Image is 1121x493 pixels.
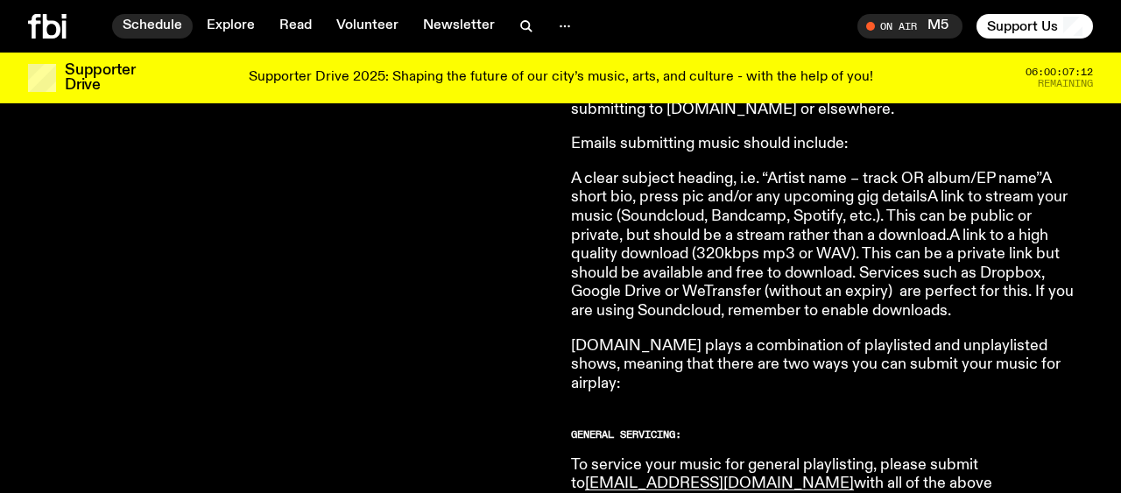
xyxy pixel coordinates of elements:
a: Explore [196,14,265,39]
p: Emails submitting music should include: [571,135,1075,154]
a: Newsletter [412,14,505,39]
a: Read [269,14,322,39]
span: 06:00:07:12 [1026,67,1093,77]
span: Remaining [1038,79,1093,88]
a: Volunteer [326,14,409,39]
p: Supporter Drive 2025: Shaping the future of our city’s music, arts, and culture - with the help o... [249,70,873,86]
p: [DOMAIN_NAME] plays a combination of playlisted and unplaylisted shows, meaning that there are tw... [571,337,1075,394]
span: Support Us [987,18,1058,34]
h3: Supporter Drive [65,63,135,93]
a: Schedule [112,14,193,39]
button: Support Us [976,14,1093,39]
button: On AirM5 [857,14,962,39]
strong: GENERAL SERVICING: [571,427,681,441]
a: [EMAIL_ADDRESS][DOMAIN_NAME] [585,475,854,491]
p: A clear subject heading, i.e. “Artist name – track OR album/EP name”A short bio, press pic and/or... [571,170,1075,321]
